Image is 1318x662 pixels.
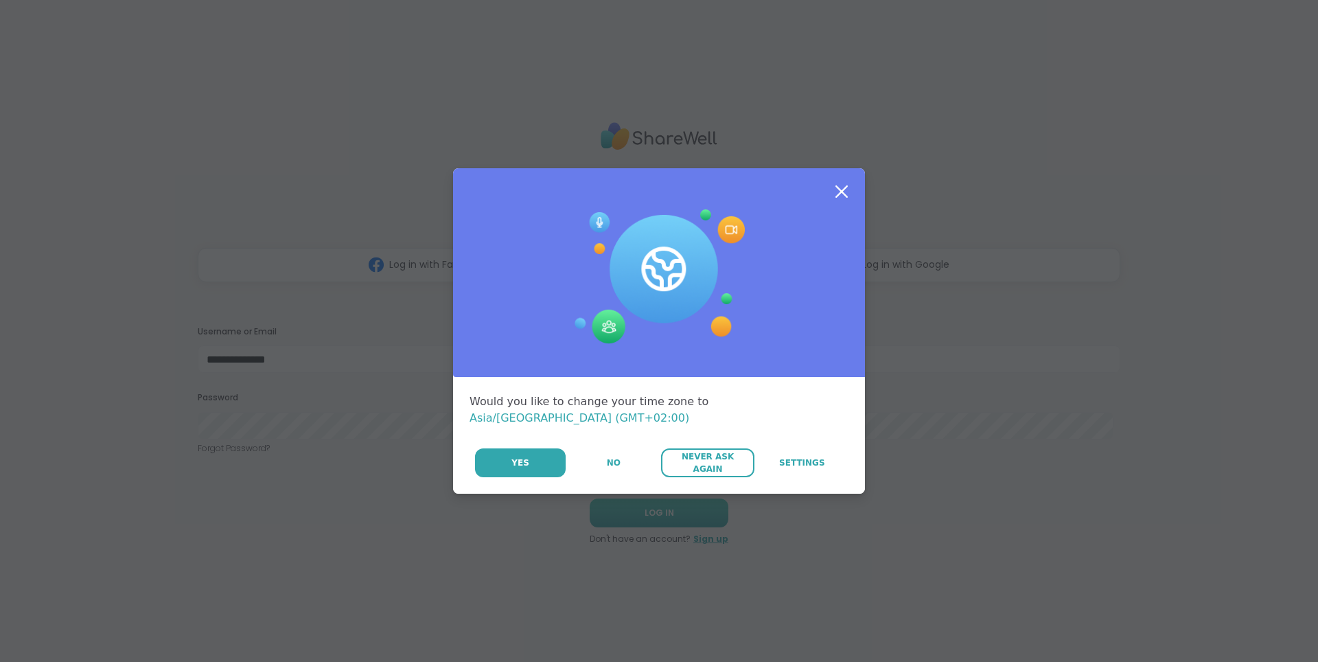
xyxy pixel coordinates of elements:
[470,411,689,424] span: Asia/[GEOGRAPHIC_DATA] (GMT+02:00)
[573,209,745,344] img: Session Experience
[511,457,529,469] span: Yes
[779,457,825,469] span: Settings
[567,448,660,477] button: No
[756,448,848,477] a: Settings
[470,393,848,426] div: Would you like to change your time zone to
[668,450,747,475] span: Never Ask Again
[475,448,566,477] button: Yes
[607,457,621,469] span: No
[661,448,754,477] button: Never Ask Again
